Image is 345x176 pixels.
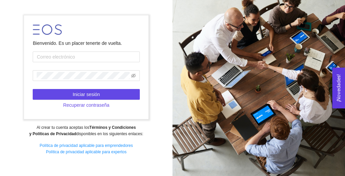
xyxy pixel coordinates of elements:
div: Bienvenido. Es un placer tenerte de vuelta. [33,39,139,47]
img: LOGO [33,24,62,35]
a: Política de privacidad aplicable para expertos [46,150,126,154]
span: Iniciar sesión [73,91,100,98]
button: Open Feedback Widget [332,68,345,108]
input: Correo electrónico [33,52,139,62]
a: Política de privacidad aplicable para emprendedores [40,143,133,148]
span: eye-invisible [131,73,136,78]
div: Al crear tu cuenta aceptas los disponibles en los siguientes enlaces: [4,124,168,137]
button: Iniciar sesión [33,89,139,100]
a: Recuperar contraseña [33,102,139,108]
span: Recuperar contraseña [63,101,109,109]
button: Recuperar contraseña [33,100,139,110]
